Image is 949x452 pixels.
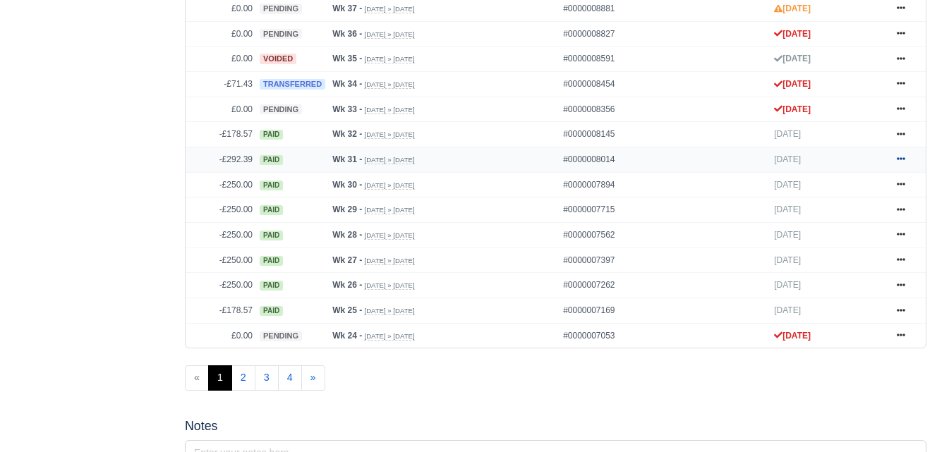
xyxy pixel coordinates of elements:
span: [DATE] [774,280,801,290]
strong: Wk 35 - [332,54,362,63]
small: [DATE] » [DATE] [364,281,414,290]
strong: Wk 37 - [332,4,362,13]
span: [DATE] [774,204,801,214]
td: -£250.00 [186,248,256,273]
td: #0000007262 [560,273,712,298]
td: #0000007715 [560,197,712,223]
td: #0000008356 [560,97,712,122]
span: pending [260,104,302,115]
strong: [DATE] [774,104,811,114]
small: [DATE] » [DATE] [364,307,414,315]
strong: Wk 34 - [332,79,362,89]
span: [DATE] [774,154,801,164]
span: paid [260,205,283,215]
span: transferred [260,79,325,90]
strong: Wk 25 - [332,305,362,315]
small: [DATE] » [DATE] [364,231,414,240]
span: pending [260,4,302,14]
a: 2 [231,365,255,391]
small: [DATE] » [DATE] [364,257,414,265]
td: -£250.00 [186,172,256,197]
td: £0.00 [186,323,256,348]
td: -£178.57 [186,298,256,324]
td: #0000008145 [560,122,712,147]
strong: Wk 36 - [332,29,362,39]
strong: Wk 26 - [332,280,362,290]
span: paid [260,281,283,291]
small: [DATE] » [DATE] [364,130,414,139]
span: [DATE] [774,230,801,240]
td: #0000007562 [560,223,712,248]
span: [DATE] [774,255,801,265]
strong: Wk 24 - [332,331,362,341]
strong: Wk 28 - [332,230,362,240]
td: £0.00 [186,21,256,47]
small: [DATE] » [DATE] [364,206,414,214]
td: -£250.00 [186,223,256,248]
small: [DATE] » [DATE] [364,106,414,114]
span: pending [260,29,302,39]
a: » [301,365,325,391]
td: -£250.00 [186,197,256,223]
td: -£292.39 [186,147,256,173]
td: -£71.43 [186,71,256,97]
td: #0000008454 [560,71,712,97]
span: paid [260,181,283,190]
span: paid [260,231,283,240]
strong: Wk 31 - [332,154,362,164]
span: paid [260,256,283,266]
td: #0000007397 [560,248,712,273]
small: [DATE] » [DATE] [364,5,414,13]
td: #0000007894 [560,172,712,197]
strong: Wk 32 - [332,129,362,139]
strong: Wk 29 - [332,204,362,214]
td: -£178.57 [186,122,256,147]
strong: [DATE] [774,54,811,63]
td: #0000008591 [560,47,712,72]
span: [DATE] [774,305,801,315]
strong: [DATE] [774,4,811,13]
strong: [DATE] [774,29,811,39]
small: [DATE] » [DATE] [364,55,414,63]
small: [DATE] » [DATE] [364,332,414,341]
small: [DATE] » [DATE] [364,156,414,164]
span: 1 [208,365,232,391]
span: [DATE] [774,129,801,139]
small: [DATE] » [DATE] [364,181,414,190]
td: #0000007053 [560,323,712,348]
span: paid [260,306,283,316]
td: #0000008014 [560,147,712,173]
h5: Notes [185,419,926,434]
span: paid [260,155,283,165]
td: #0000008827 [560,21,712,47]
span: voided [260,54,296,64]
strong: Wk 27 - [332,255,362,265]
td: £0.00 [186,97,256,122]
small: [DATE] » [DATE] [364,80,414,89]
span: paid [260,130,283,140]
a: 4 [278,365,302,391]
span: [DATE] [774,180,801,190]
small: [DATE] » [DATE] [364,30,414,39]
iframe: Chat Widget [878,384,949,452]
a: 3 [255,365,279,391]
strong: Wk 30 - [332,180,362,190]
td: £0.00 [186,47,256,72]
strong: Wk 33 - [332,104,362,114]
td: -£250.00 [186,273,256,298]
td: #0000007169 [560,298,712,324]
strong: [DATE] [774,79,811,89]
strong: [DATE] [774,331,811,341]
span: pending [260,331,302,341]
